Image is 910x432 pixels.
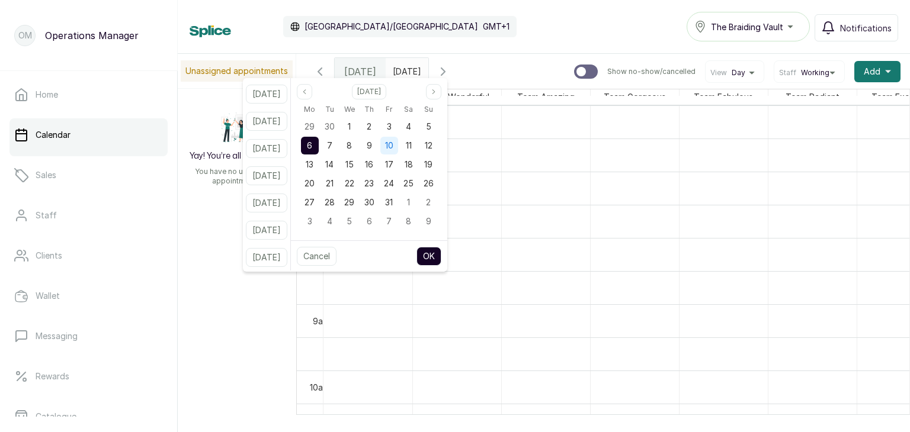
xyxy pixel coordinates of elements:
[344,65,376,79] span: [DATE]
[300,117,319,136] div: 29 Sep 2025
[424,159,432,169] span: 19
[424,178,434,188] span: 26
[36,250,62,262] p: Clients
[365,159,373,169] span: 16
[18,30,32,41] p: OM
[36,129,71,141] p: Calendar
[691,89,755,104] span: Team Fabulous
[325,121,335,131] span: 30
[601,89,668,104] span: Team Gorgeous
[339,212,359,231] div: 05 Nov 2025
[246,85,287,104] button: [DATE]
[9,78,168,111] a: Home
[9,199,168,232] a: Staff
[347,140,352,150] span: 8
[320,155,339,174] div: 14 Oct 2025
[386,216,392,226] span: 7
[379,136,399,155] div: 10 Oct 2025
[385,197,393,207] span: 31
[779,68,839,78] button: StaffWorking
[36,89,58,101] p: Home
[347,216,352,226] span: 5
[9,320,168,353] a: Messaging
[359,212,379,231] div: 06 Nov 2025
[419,136,438,155] div: 12 Oct 2025
[864,66,880,78] span: Add
[359,102,379,117] div: Thursday
[367,121,371,131] span: 2
[407,197,410,207] span: 1
[185,167,289,186] p: You have no unassigned appointments.
[307,381,332,394] div: 10am
[379,174,399,193] div: 24 Oct 2025
[732,68,745,78] span: Day
[711,21,783,33] span: The Braiding Vault
[399,117,418,136] div: 04 Oct 2025
[359,174,379,193] div: 23 Oct 2025
[325,197,335,207] span: 28
[36,209,57,221] p: Staff
[404,102,413,117] span: Sa
[359,117,379,136] div: 02 Oct 2025
[9,118,168,151] a: Calendar
[300,102,319,117] div: Monday
[419,155,438,174] div: 19 Oct 2025
[326,178,334,188] span: 21
[399,136,418,155] div: 11 Oct 2025
[419,212,438,231] div: 09 Nov 2025
[379,117,399,136] div: 03 Oct 2025
[403,178,414,188] span: 25
[36,411,76,423] p: Catalogue
[419,174,438,193] div: 26 Oct 2025
[607,67,696,76] p: Show no-show/cancelled
[419,117,438,136] div: 05 Oct 2025
[339,193,359,212] div: 29 Oct 2025
[399,212,418,231] div: 08 Nov 2025
[345,178,354,188] span: 22
[379,155,399,174] div: 17 Oct 2025
[687,12,810,41] button: The Braiding Vault
[364,178,374,188] span: 23
[246,112,287,131] button: [DATE]
[9,239,168,272] a: Clients
[406,140,412,150] span: 11
[320,193,339,212] div: 28 Oct 2025
[36,370,69,382] p: Rewards
[801,68,829,78] span: Working
[419,102,438,117] div: Sunday
[406,121,411,131] span: 4
[300,136,319,155] div: 06 Oct 2025
[710,68,727,78] span: View
[339,102,359,117] div: Wednesday
[339,155,359,174] div: 15 Oct 2025
[515,89,577,104] span: Team Amazing
[246,166,287,185] button: [DATE]
[301,88,308,95] svg: page previous
[399,102,418,117] div: Saturday
[854,61,901,82] button: Add
[300,174,319,193] div: 20 Oct 2025
[300,155,319,174] div: 13 Oct 2025
[310,315,332,327] div: 9am
[246,194,287,212] button: [DATE]
[320,117,339,136] div: 30 Sep 2025
[339,136,359,155] div: 08 Oct 2025
[300,212,319,231] div: 03 Nov 2025
[430,88,437,95] svg: page next
[344,197,354,207] span: 29
[364,102,374,117] span: Th
[348,121,351,131] span: 1
[426,216,431,226] span: 9
[379,193,399,212] div: 31 Oct 2025
[405,159,413,169] span: 18
[9,360,168,393] a: Rewards
[483,21,510,33] p: GMT+1
[399,155,418,174] div: 18 Oct 2025
[344,102,355,117] span: We
[840,22,892,34] span: Notifications
[416,247,441,266] button: OK
[325,102,334,117] span: Tu
[815,14,898,41] button: Notifications
[45,28,139,43] p: Operations Manager
[426,121,431,131] span: 5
